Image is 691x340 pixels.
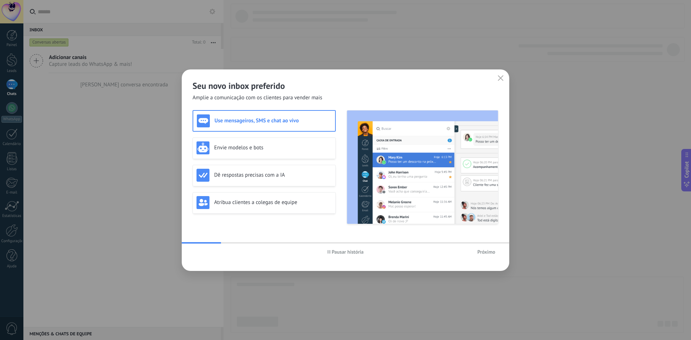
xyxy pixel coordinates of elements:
span: Pausar história [332,249,364,254]
button: Próximo [474,246,498,257]
span: Próximo [477,249,495,254]
h3: Dê respostas precisas com a IA [214,172,332,178]
h3: Atribua clientes a colegas de equipe [214,199,332,206]
h3: Use mensageiros, SMS e chat ao vivo [214,117,331,124]
span: Amplie a comunicação com os clientes para vender mais [193,94,322,101]
h2: Seu novo inbox preferido [193,80,498,91]
button: Pausar história [324,246,367,257]
h3: Envie modelos e bots [214,144,332,151]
